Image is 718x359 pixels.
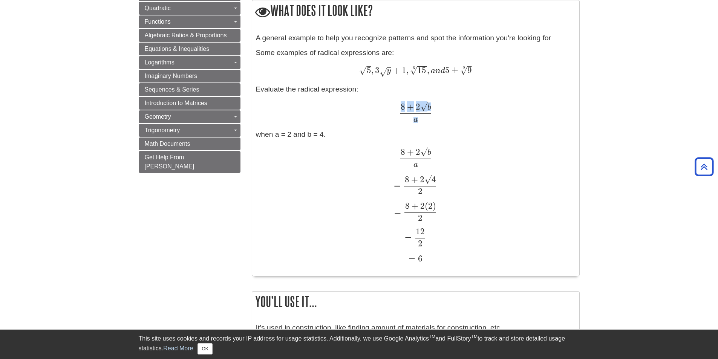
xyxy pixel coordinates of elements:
a: Math Documents [139,137,240,150]
span: + [391,65,400,75]
span: y [387,67,391,75]
span: 8 [401,147,405,157]
a: Imaginary Numbers [139,70,240,82]
span: Trigonometry [145,127,180,133]
a: Quadratic [139,2,240,15]
span: + [410,201,418,211]
span: d [441,67,445,75]
span: 2 [418,201,425,211]
span: = [394,180,401,190]
span: , [406,65,409,75]
span: = [405,232,412,243]
span: ( [425,201,428,211]
span: a [429,67,435,75]
a: Functions [139,15,240,28]
sup: TM [429,334,435,339]
span: Functions [145,18,171,25]
span: √ [424,174,432,184]
span: 2 [428,201,433,211]
span: 5 [367,65,371,75]
span: + [405,102,414,112]
span: Get Help From [PERSON_NAME] [145,154,194,170]
span: n [435,67,441,75]
span: Geometry [145,113,171,120]
div: Some examples of radical expressions are: Evaluate the radical expression: when a = 2 and b = 4. [256,33,576,272]
span: 9 [467,65,472,75]
span: √ [380,67,387,77]
span: a [413,160,418,169]
span: – [367,61,371,71]
span: – [467,61,472,71]
span: 2 [463,66,465,70]
span: 8 [405,174,409,185]
span: 2 [418,238,423,249]
a: Back to Top [692,162,716,172]
a: Geometry [139,110,240,123]
span: 5 [445,65,450,75]
a: Introduction to Matrices [139,97,240,110]
span: b [427,103,431,112]
span: 15 [417,65,426,75]
span: 3 [374,65,380,75]
span: + [409,174,418,185]
span: 8 [401,102,405,112]
span: a [413,115,418,124]
h2: You'll use it... [252,292,579,312]
span: 6 [413,66,415,70]
span: Introduction to Matrices [145,100,207,106]
span: 4 [432,174,436,185]
button: Close [197,343,212,354]
span: 12 [416,226,425,237]
span: + [405,147,414,157]
a: Algebraic Ratios & Proportions [139,29,240,42]
span: Quadratic [145,5,171,11]
a: Trigonometry [139,124,240,137]
span: 8 [405,201,410,211]
span: – [432,170,436,180]
span: 2 [418,186,423,197]
a: Logarithms [139,56,240,69]
a: Get Help From [PERSON_NAME] [139,151,240,173]
a: Equations & Inequalities [139,43,240,55]
sup: TM [471,334,478,339]
span: Imaginary Numbers [145,73,197,79]
span: Sequences & Series [145,86,199,93]
span: ) [433,201,436,211]
span: √ [420,147,427,157]
div: This site uses cookies and records your IP address for usage statistics. Additionally, we use Goo... [139,334,580,354]
span: Math Documents [145,141,190,147]
span: ± [450,65,458,75]
span: 1 [400,65,406,75]
span: √ [460,65,467,75]
span: 2 [414,102,420,112]
span: 2 [418,174,424,185]
span: b [427,148,431,157]
p: A general example to help you recognize patterns and spot the information you're looking for [256,33,576,44]
h2: What does it look like? [252,0,579,22]
a: Read More [163,345,193,351]
span: 2 [414,147,420,157]
span: Equations & Inequalities [145,46,210,52]
span: Logarithms [145,59,175,66]
span: = [409,254,415,264]
span: √ [420,101,427,112]
span: , [427,65,429,75]
span: 2 [418,213,423,223]
span: = [394,207,401,217]
span: , [371,65,374,75]
span: 6 [415,254,422,264]
a: Sequences & Series [139,83,240,96]
span: √ [359,65,366,75]
p: It’s used in construction, like finding amount of materials for construction, etc. [256,322,576,333]
span: Algebraic Ratios & Proportions [145,32,227,38]
span: √ [410,65,417,75]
